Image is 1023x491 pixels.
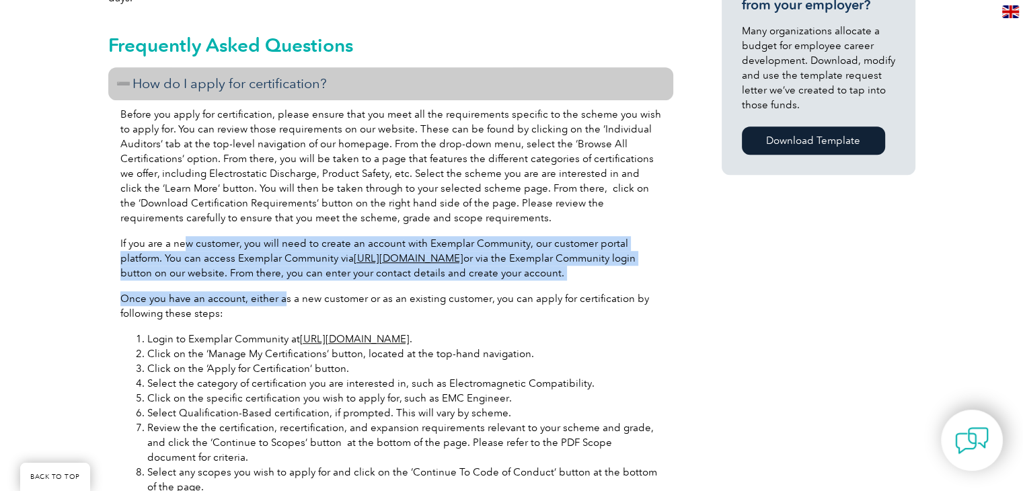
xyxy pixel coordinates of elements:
a: Download Template [742,126,885,155]
p: Before you apply for certification, please ensure that you meet all the requirements specific to ... [120,107,661,225]
a: [URL][DOMAIN_NAME] [354,252,463,264]
a: [URL][DOMAIN_NAME] [300,333,410,345]
li: Review the the certification, recertification, and expansion requirements relevant to your scheme... [147,420,661,465]
p: Many organizations allocate a budget for employee career development. Download, modify and use th... [742,24,895,112]
img: contact-chat.png [955,424,989,457]
li: Click on the specific certification you wish to apply for, such as EMC Engineer. [147,391,661,406]
img: en [1002,5,1019,18]
p: If you are a new customer, you will need to create an account with Exemplar Community, our custom... [120,236,661,280]
li: Click on the ‘Manage My Certifications’ button, located at the top-hand navigation. [147,346,661,361]
h2: Frequently Asked Questions [108,34,673,56]
h3: How do I apply for certification? [108,67,673,100]
li: Select Qualification-Based certification, if prompted. This will vary by scheme. [147,406,661,420]
li: Select the category of certification you are interested in, such as Electromagnetic Compatibility. [147,376,661,391]
li: Login to Exemplar Community at . [147,332,661,346]
a: BACK TO TOP [20,463,90,491]
p: Once you have an account, either as a new customer or as an existing customer, you can apply for ... [120,291,661,321]
li: Click on the ‘Apply for Certification’ button. [147,361,661,376]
